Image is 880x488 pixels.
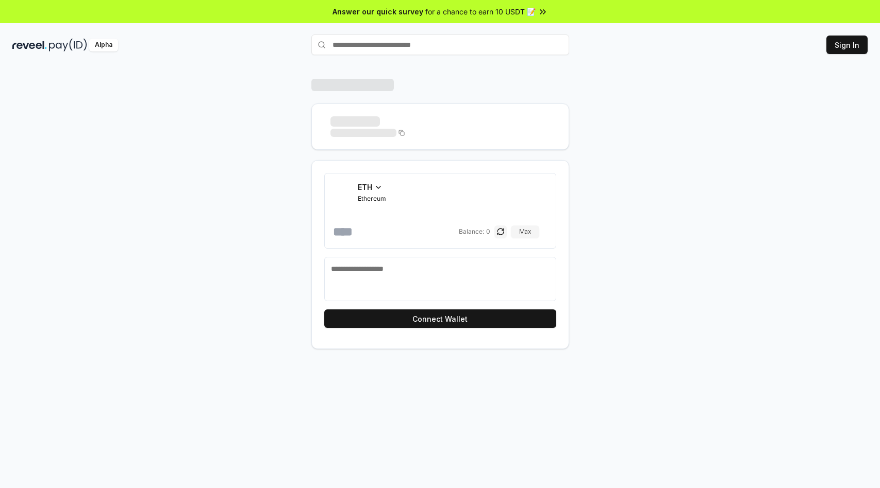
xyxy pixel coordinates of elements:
[358,195,386,203] span: Ethereum
[12,39,47,51] img: reveel_dark
[425,6,536,17] span: for a chance to earn 10 USDT 📝
[511,225,539,238] button: Max
[486,228,490,236] span: 0
[89,39,118,51] div: Alpha
[459,228,484,236] span: Balance:
[324,309,556,328] button: Connect Wallet
[49,39,87,51] img: pay_id
[333,6,423,17] span: Answer our quick survey
[826,36,868,54] button: Sign In
[358,182,372,193] span: ETH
